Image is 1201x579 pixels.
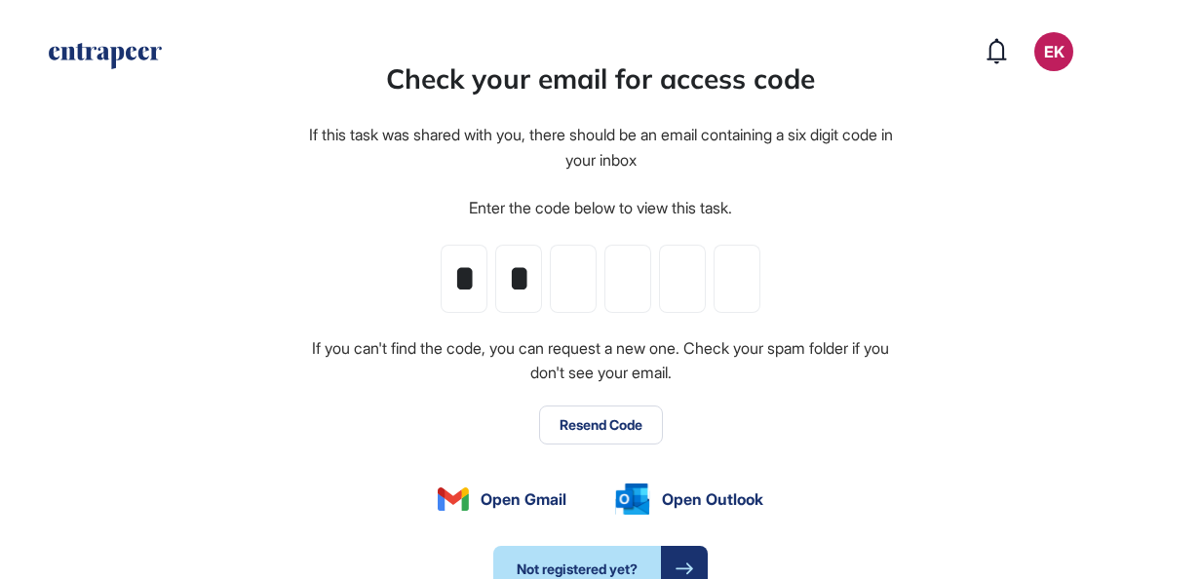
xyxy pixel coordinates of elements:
div: Enter the code below to view this task. [469,196,732,221]
div: If you can't find the code, you can request a new one. Check your spam folder if you don't see yo... [306,336,895,386]
span: Open Outlook [662,487,763,511]
button: EK [1034,32,1073,71]
span: Open Gmail [481,487,566,511]
div: If this task was shared with you, there should be an email containing a six digit code in your inbox [306,123,895,173]
button: Resend Code [539,405,663,444]
a: entrapeer-logo [47,43,164,76]
a: Open Outlook [615,483,763,515]
a: Open Gmail [438,487,566,511]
